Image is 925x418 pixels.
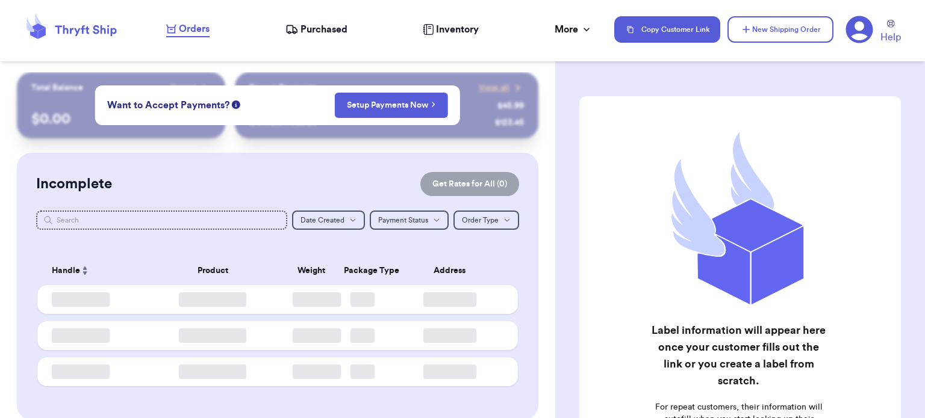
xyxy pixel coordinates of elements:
span: Payout [170,82,196,94]
h2: Incomplete [36,174,112,194]
th: Weight [285,256,337,285]
p: Total Balance [31,82,83,94]
th: Product [140,256,285,285]
span: Handle [52,265,80,277]
span: Orders [179,22,210,36]
a: View all [479,82,524,94]
p: Recent Payments [249,82,316,94]
th: Package Type [337,256,388,285]
a: Orders [166,22,210,37]
button: New Shipping Order [727,16,833,43]
button: Order Type [453,211,519,230]
span: Purchased [301,22,347,37]
input: Search [36,211,287,230]
span: Payment Status [378,217,428,224]
button: Copy Customer Link [614,16,720,43]
a: Help [880,20,901,45]
div: $ 123.45 [495,117,524,129]
span: Order Type [462,217,499,224]
a: Setup Payments Now [347,99,435,111]
th: Address [388,256,518,285]
span: Help [880,30,901,45]
div: $ 45.99 [497,100,524,112]
button: Payment Status [370,211,449,230]
a: Inventory [423,22,479,37]
span: Want to Accept Payments? [107,98,229,112]
p: $ 0.00 [31,109,211,129]
span: Date Created [301,217,344,224]
button: Date Created [292,211,365,230]
a: Purchased [285,22,347,37]
button: Get Rates for All (0) [420,172,519,196]
a: Payout [170,82,211,94]
h2: Label information will appear here once your customer fills out the link or you create a label fr... [649,322,829,389]
span: Inventory [436,22,479,37]
button: Setup Payments Now [334,93,448,118]
div: More [555,22,593,37]
span: View all [479,82,509,94]
button: Sort ascending [80,263,90,278]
